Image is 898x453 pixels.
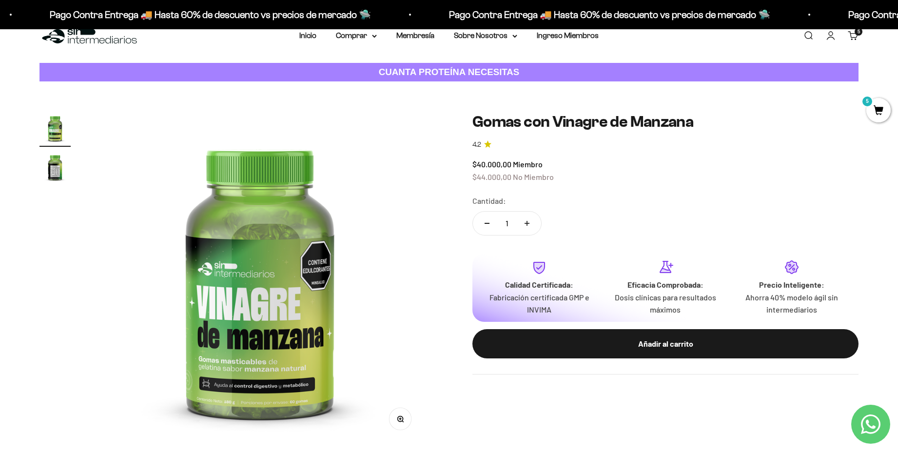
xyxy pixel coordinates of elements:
a: CUANTA PROTEÍNA NECESITAS [39,63,859,82]
h1: Gomas con Vinagre de Manzana [472,113,859,131]
button: Ir al artículo 1 [39,113,71,147]
button: Reducir cantidad [473,212,501,235]
a: 4.24.2 de 5.0 estrellas [472,139,859,150]
summary: Comprar [336,29,377,42]
label: Cantidad: [472,195,506,207]
p: Pago Contra Entrega 🚚 Hasta 60% de descuento vs precios de mercado 🛸 [459,7,781,22]
a: 5 [866,106,891,117]
a: Membresía [396,31,434,39]
mark: 5 [861,96,873,107]
span: $44.000,00 [472,172,511,181]
span: $40.000,00 [472,159,511,169]
p: Dosis clínicas para resultados máximos [610,291,721,316]
div: Añadir al carrito [492,337,839,350]
a: Inicio [299,31,316,39]
span: 5 [858,29,860,34]
strong: Eficacia Comprobada: [627,280,703,289]
strong: CUANTA PROTEÍNA NECESITAS [379,67,520,77]
p: Fabricación certificada GMP e INVIMA [484,291,595,316]
strong: Precio Inteligente: [759,280,824,289]
p: Ahorra 40% modelo ágil sin intermediarios [736,291,847,316]
button: Ir al artículo 2 [39,152,71,186]
img: Gomas con Vinagre de Manzana [39,113,71,144]
span: 4.2 [472,139,481,150]
button: Aumentar cantidad [513,212,541,235]
span: Miembro [513,159,543,169]
img: Gomas con Vinagre de Manzana [94,113,426,444]
p: Pago Contra Entrega 🚚 Hasta 60% de descuento vs precios de mercado 🛸 [60,7,381,22]
summary: Sobre Nosotros [454,29,517,42]
img: Gomas con Vinagre de Manzana [39,152,71,183]
strong: Calidad Certificada: [505,280,573,289]
a: Ingreso Miembros [537,31,599,39]
span: No Miembro [513,172,554,181]
button: Añadir al carrito [472,329,859,358]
